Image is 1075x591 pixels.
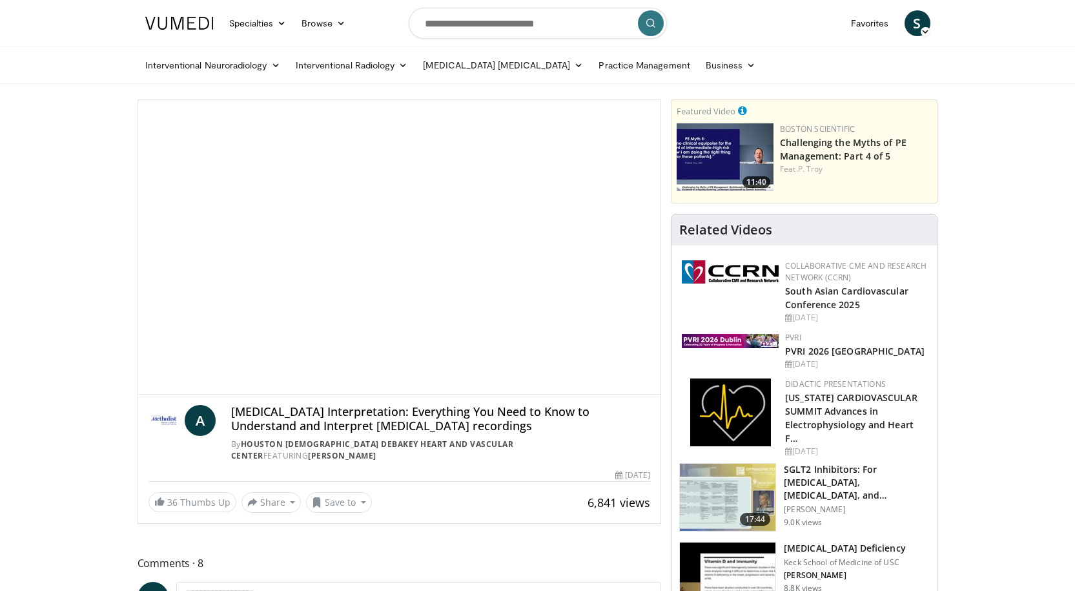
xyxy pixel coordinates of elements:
[677,123,773,191] a: 11:40
[682,260,779,284] img: a04ee3ba-8487-4636-b0fb-5e8d268f3737.png.150x105_q85_autocrop_double_scale_upscale_version-0.2.png
[415,52,591,78] a: [MEDICAL_DATA] [MEDICAL_DATA]
[785,285,908,311] a: South Asian Cardiovascular Conference 2025
[306,492,372,513] button: Save to
[294,10,353,36] a: Browse
[798,163,823,174] a: P. Troy
[843,10,897,36] a: Favorites
[591,52,697,78] a: Practice Management
[308,450,376,461] a: [PERSON_NAME]
[785,260,927,283] a: Collaborative CME and Research Network (CCRN)
[698,52,764,78] a: Business
[784,542,906,555] h3: [MEDICAL_DATA] Deficiency
[231,439,514,461] a: Houston [DEMOGRAPHIC_DATA] DeBakey Heart and Vascular Center
[785,446,927,457] div: [DATE]
[785,391,917,444] a: [US_STATE] CARDIOVASCULAR SUMMIT Advances in Electrophysiology and Heart F…
[679,463,929,532] a: 17:44 SGLT2 Inhibitors: For [MEDICAL_DATA], [MEDICAL_DATA], and [MEDICAL_DATA] [PERSON_NAME] 9.0K...
[905,10,930,36] a: S
[740,513,771,526] span: 17:44
[680,464,775,531] img: efb8fdba-0fb1-4741-8d68-2dbd0ad49e71.150x105_q85_crop-smart_upscale.jpg
[785,345,925,357] a: PVRI 2026 [GEOGRAPHIC_DATA]
[784,463,929,502] h3: SGLT2 Inhibitors: For [MEDICAL_DATA], [MEDICAL_DATA], and [MEDICAL_DATA]
[145,17,214,30] img: VuMedi Logo
[785,312,927,324] div: [DATE]
[785,332,801,343] a: PVRI
[409,8,667,39] input: Search topics, interventions
[780,123,855,134] a: Boston Scientific
[785,358,927,370] div: [DATE]
[742,176,770,188] span: 11:40
[221,10,294,36] a: Specialties
[138,555,662,572] span: Comments 8
[615,470,650,481] div: [DATE]
[185,405,216,436] a: A
[780,163,932,175] div: Feat.
[690,378,771,446] img: 1860aa7a-ba06-47e3-81a4-3dc728c2b4cf.png.150x105_q85_autocrop_double_scale_upscale_version-0.2.png
[679,222,772,238] h4: Related Videos
[588,495,650,510] span: 6,841 views
[784,570,906,581] p: [PERSON_NAME]
[780,136,906,162] a: Challenging the Myths of PE Management: Part 4 of 5
[167,496,178,508] span: 36
[148,492,236,512] a: 36 Thumbs Up
[288,52,416,78] a: Interventional Radiology
[677,105,735,117] small: Featured Video
[682,334,779,348] img: 33783847-ac93-4ca7-89f8-ccbd48ec16ca.webp.150x105_q85_autocrop_double_scale_upscale_version-0.2.jpg
[785,378,927,390] div: Didactic Presentations
[784,557,906,568] p: Keck School of Medicine of USC
[148,405,179,436] img: Houston Methodist DeBakey Heart and Vascular Center
[138,100,661,395] video-js: Video Player
[677,123,773,191] img: d5b042fb-44bd-4213-87e0-b0808e5010e8.150x105_q85_crop-smart_upscale.jpg
[231,439,651,462] div: By FEATURING
[231,405,651,433] h4: [MEDICAL_DATA] Interpretation: Everything You Need to Know to Understand and Interpret [MEDICAL_D...
[784,504,929,515] p: [PERSON_NAME]
[241,492,302,513] button: Share
[784,517,822,528] p: 9.0K views
[138,52,288,78] a: Interventional Neuroradiology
